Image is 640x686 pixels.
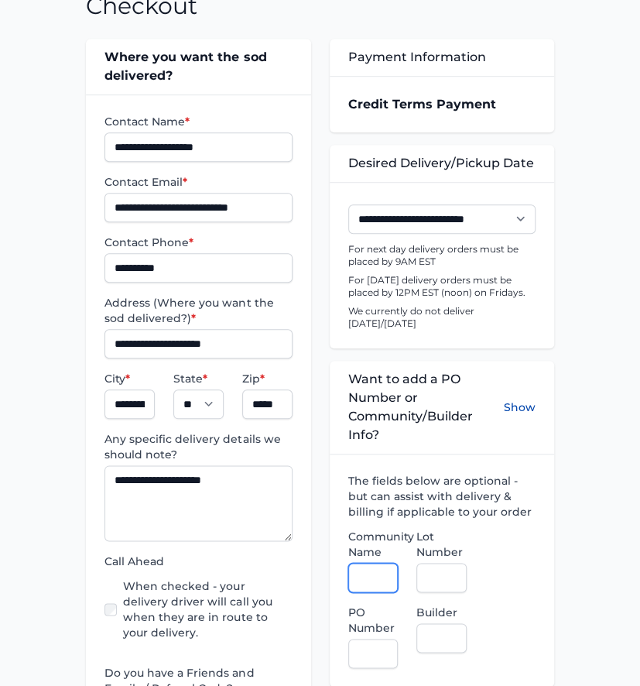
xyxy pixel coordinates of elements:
[104,431,292,462] label: Any specific delivery details we should note?
[416,605,467,620] label: Builder
[348,473,536,520] label: The fields below are optional - but can assist with delivery & billing if applicable to your order
[123,578,292,640] label: When checked - your delivery driver will call you when they are in route to your delivery.
[348,243,536,268] p: For next day delivery orders must be placed by 9AM EST
[104,295,292,326] label: Address (Where you want the sod delivered?)
[348,305,536,330] p: We currently do not deliver [DATE]/[DATE]
[173,371,224,386] label: State
[86,39,310,94] div: Where you want the sod delivered?
[104,371,155,386] label: City
[104,554,292,569] label: Call Ahead
[504,370,536,444] button: Show
[348,529,399,560] label: Community Name
[330,145,554,182] div: Desired Delivery/Pickup Date
[104,174,292,190] label: Contact Email
[348,605,399,636] label: PO Number
[242,371,293,386] label: Zip
[104,114,292,129] label: Contact Name
[330,39,554,76] div: Payment Information
[348,97,496,111] strong: Credit Terms Payment
[104,235,292,250] label: Contact Phone
[416,529,467,560] label: Lot Number
[348,370,504,444] span: Want to add a PO Number or Community/Builder Info?
[348,274,536,299] p: For [DATE] delivery orders must be placed by 12PM EST (noon) on Fridays.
